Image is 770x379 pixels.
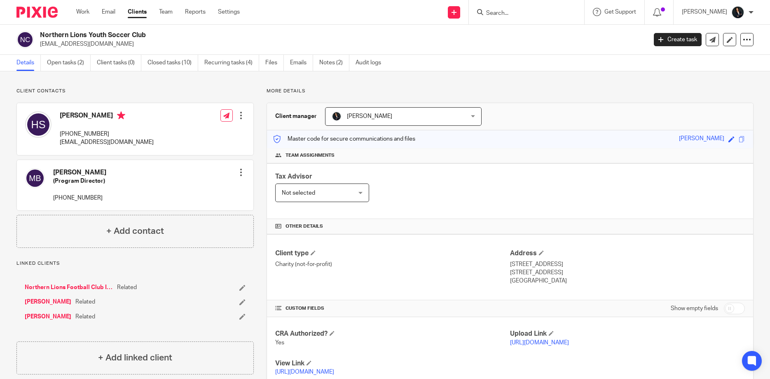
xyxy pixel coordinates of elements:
a: Client tasks (0) [97,55,141,71]
span: [PERSON_NAME] [347,113,392,119]
a: Clients [128,8,147,16]
p: [PERSON_NAME] [682,8,727,16]
i: Primary [117,111,125,120]
div: [PERSON_NAME] [679,134,724,144]
h5: (Program Director) [53,177,106,185]
span: Yes [275,340,284,346]
p: Charity (not-for-profit) [275,260,510,268]
a: [PERSON_NAME] [25,313,71,321]
a: Notes (2) [319,55,349,71]
p: Client contacts [16,88,254,94]
h4: Upload Link [510,330,745,338]
p: Master code for secure communications and files [273,135,415,143]
a: Files [265,55,284,71]
a: [PERSON_NAME] [25,298,71,306]
a: Northern Lions Football Club Inc. [25,283,113,292]
a: Reports [185,8,206,16]
p: [GEOGRAPHIC_DATA] [510,277,745,285]
p: [EMAIL_ADDRESS][DOMAIN_NAME] [60,138,154,146]
a: [URL][DOMAIN_NAME] [510,340,569,346]
h3: Client manager [275,112,317,120]
img: svg%3E [25,168,45,188]
a: Details [16,55,41,71]
p: [STREET_ADDRESS] [510,268,745,277]
span: Other details [286,223,323,230]
a: Team [159,8,173,16]
span: Related [75,298,95,306]
h4: + Add linked client [98,351,172,364]
h4: + Add contact [106,225,164,238]
a: Emails [290,55,313,71]
img: HardeepM.png [731,6,744,19]
span: Related [75,313,95,321]
h4: CRA Authorized? [275,330,510,338]
p: [EMAIL_ADDRESS][DOMAIN_NAME] [40,40,641,48]
label: Show empty fields [671,304,718,313]
h4: [PERSON_NAME] [60,111,154,122]
p: Linked clients [16,260,254,267]
span: Tax Advisor [275,173,312,180]
a: Recurring tasks (4) [204,55,259,71]
h4: CUSTOM FIELDS [275,305,510,312]
img: Pixie [16,7,58,18]
a: Audit logs [356,55,387,71]
h4: [PERSON_NAME] [53,168,106,177]
a: Work [76,8,89,16]
a: Email [102,8,115,16]
p: [PHONE_NUMBER] [53,194,106,202]
h4: View Link [275,359,510,368]
h4: Client type [275,249,510,258]
a: Open tasks (2) [47,55,91,71]
a: Create task [654,33,702,46]
span: Team assignments [286,152,335,159]
h2: Northern Lions Youth Soccer Club [40,31,521,40]
input: Search [485,10,559,17]
img: svg%3E [25,111,51,138]
h4: Address [510,249,745,258]
span: Get Support [604,9,636,15]
a: Closed tasks (10) [147,55,198,71]
a: Settings [218,8,240,16]
a: [URL][DOMAIN_NAME] [275,369,334,375]
span: Related [117,283,137,292]
img: HardeepM.png [332,111,342,121]
img: svg%3E [16,31,34,48]
p: [PHONE_NUMBER] [60,130,154,138]
span: Not selected [282,190,315,196]
p: More details [267,88,754,94]
p: [STREET_ADDRESS] [510,260,745,268]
